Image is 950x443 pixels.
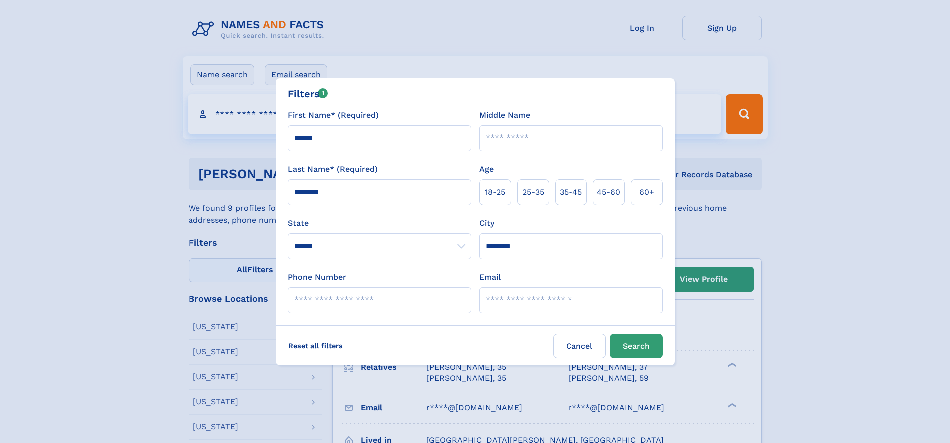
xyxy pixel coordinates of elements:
label: Middle Name [479,109,530,121]
span: 60+ [639,186,654,198]
span: 25‑35 [522,186,544,198]
label: First Name* (Required) [288,109,379,121]
label: Cancel [553,334,606,358]
button: Search [610,334,663,358]
div: Filters [288,86,328,101]
label: Email [479,271,501,283]
label: Reset all filters [282,334,349,358]
label: State [288,217,471,229]
label: City [479,217,494,229]
label: Phone Number [288,271,346,283]
span: 35‑45 [560,186,582,198]
label: Age [479,163,494,175]
label: Last Name* (Required) [288,163,378,175]
span: 18‑25 [485,186,505,198]
span: 45‑60 [597,186,620,198]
